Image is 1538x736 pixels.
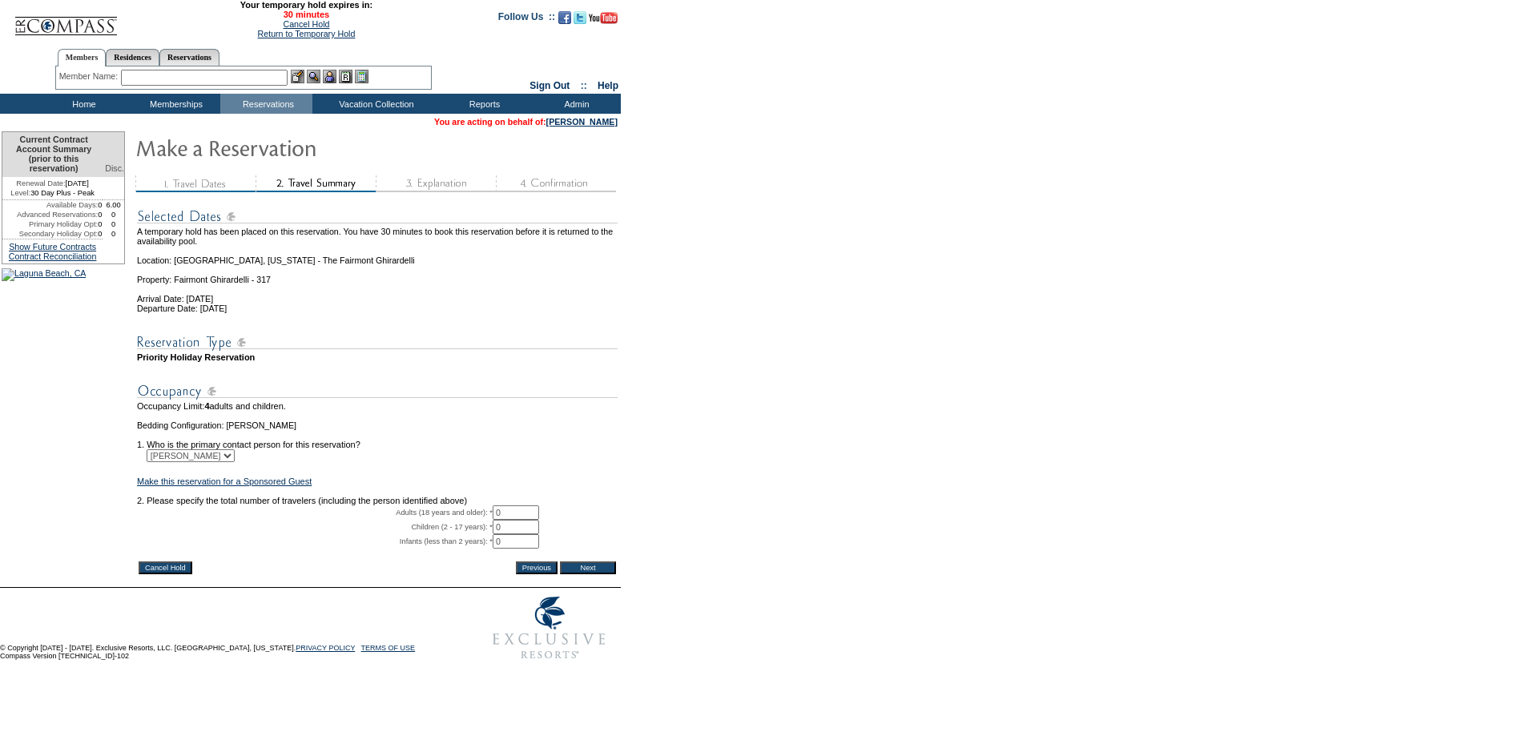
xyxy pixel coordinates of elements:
td: Current Contract Account Summary (prior to this reservation) [2,132,103,177]
a: TERMS OF USE [361,644,416,652]
td: Memberships [128,94,220,114]
img: step1_state3.gif [135,175,256,192]
td: Secondary Holiday Opt: [2,229,98,239]
td: Available Days: [2,200,98,210]
td: Occupancy Limit: adults and children. [137,401,618,411]
td: Arrival Date: [DATE] [137,284,618,304]
td: 6.00 [103,200,124,210]
td: 0 [98,210,103,219]
img: Exclusive Resorts [477,588,621,668]
a: Sign Out [529,80,570,91]
td: 0 [98,219,103,229]
span: 30 minutes [126,10,486,19]
a: Make this reservation for a Sponsored Guest [137,477,312,486]
img: step3_state1.gif [376,175,496,192]
input: Next [560,561,616,574]
a: Reservations [159,49,219,66]
td: 2. Please specify the total number of travelers (including the person identified above) [137,496,618,505]
td: 0 [103,219,124,229]
td: Reports [437,94,529,114]
td: Advanced Reservations: [2,210,98,219]
a: Contract Reconciliation [9,251,97,261]
td: Primary Holiday Opt: [2,219,98,229]
td: 0 [98,200,103,210]
div: Member Name: [59,70,121,83]
img: Compass Home [14,3,118,36]
img: Laguna Beach, CA [2,268,86,281]
td: Children (2 - 17 years): * [137,520,493,534]
td: 1. Who is the primary contact person for this reservation? [137,430,618,449]
span: You are acting on behalf of: [434,117,618,127]
a: PRIVACY POLICY [296,644,355,652]
img: step2_state2.gif [256,175,376,192]
td: Infants (less than 2 years): * [137,534,493,549]
td: Vacation Collection [312,94,437,114]
span: Renewal Date: [16,179,65,188]
span: Disc. [105,163,124,173]
img: step4_state1.gif [496,175,616,192]
td: Follow Us :: [498,10,555,29]
img: Make Reservation [135,131,456,163]
span: 4 [204,401,209,411]
td: 30 Day Plus - Peak [2,188,103,200]
a: Residences [106,49,159,66]
td: Location: [GEOGRAPHIC_DATA], [US_STATE] - The Fairmont Ghirardelli [137,246,618,265]
td: Bedding Configuration: [PERSON_NAME] [137,420,618,430]
td: 0 [98,229,103,239]
a: [PERSON_NAME] [546,117,618,127]
a: Follow us on Twitter [574,16,586,26]
img: Impersonate [323,70,336,83]
img: b_edit.gif [291,70,304,83]
input: Cancel Hold [139,561,192,574]
a: Show Future Contracts [9,242,96,251]
td: Departure Date: [DATE] [137,304,618,313]
a: Members [58,49,107,66]
a: Help [598,80,618,91]
input: Previous [516,561,558,574]
td: 0 [103,210,124,219]
img: b_calculator.gif [355,70,368,83]
span: Level: [10,188,30,198]
td: A temporary hold has been placed on this reservation. You have 30 minutes to book this reservatio... [137,227,618,246]
td: Priority Holiday Reservation [137,352,618,362]
td: Reservations [220,94,312,114]
td: 0 [103,229,124,239]
td: [DATE] [2,177,103,188]
img: Follow us on Twitter [574,11,586,24]
img: View [307,70,320,83]
img: subTtlSelectedDates.gif [137,207,618,227]
a: Subscribe to our YouTube Channel [589,16,618,26]
img: Subscribe to our YouTube Channel [589,12,618,24]
td: Admin [529,94,621,114]
td: Property: Fairmont Ghirardelli - 317 [137,265,618,284]
img: Reservations [339,70,352,83]
img: Become our fan on Facebook [558,11,571,24]
img: subTtlOccupancy.gif [137,381,618,401]
a: Become our fan on Facebook [558,16,571,26]
span: :: [581,80,587,91]
td: Adults (18 years and older): * [137,505,493,520]
a: Return to Temporary Hold [258,29,356,38]
td: Home [36,94,128,114]
a: Cancel Hold [283,19,329,29]
img: subTtlResType.gif [137,332,618,352]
